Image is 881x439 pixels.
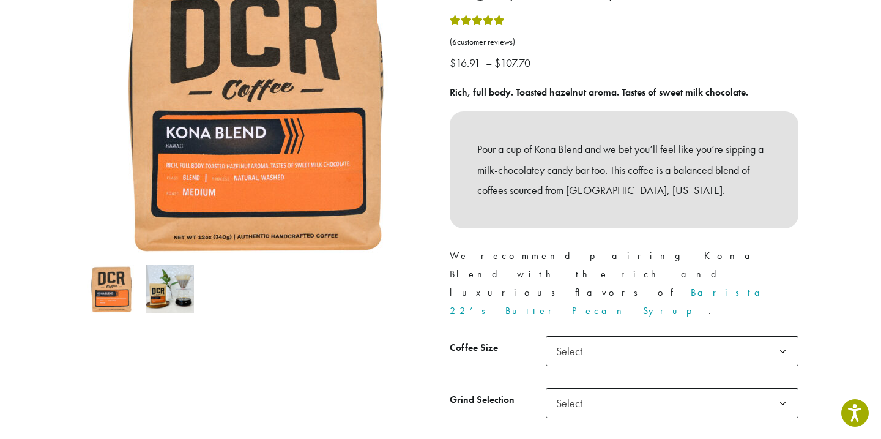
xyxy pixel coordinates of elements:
[450,339,546,357] label: Coffee Size
[551,391,595,415] span: Select
[450,13,505,32] div: Rated 5.00 out of 5
[450,56,483,70] bdi: 16.91
[146,265,194,313] img: Kona Blend - Image 2
[450,56,456,70] span: $
[450,86,748,99] b: Rich, full body. Toasted hazelnut aroma. Tastes of sweet milk chocolate.
[87,265,136,313] img: Kona Blend
[450,247,798,320] p: We recommend pairing Kona Blend with the rich and luxurious flavors of .
[450,391,546,409] label: Grind Selection
[551,339,595,363] span: Select
[546,388,798,418] span: Select
[450,36,798,48] a: (6customer reviews)
[477,139,771,201] p: Pour a cup of Kona Blend and we bet you’ll feel like you’re sipping a milk-chocolatey candy bar t...
[494,56,500,70] span: $
[494,56,533,70] bdi: 107.70
[486,56,492,70] span: –
[452,37,457,47] span: 6
[546,336,798,366] span: Select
